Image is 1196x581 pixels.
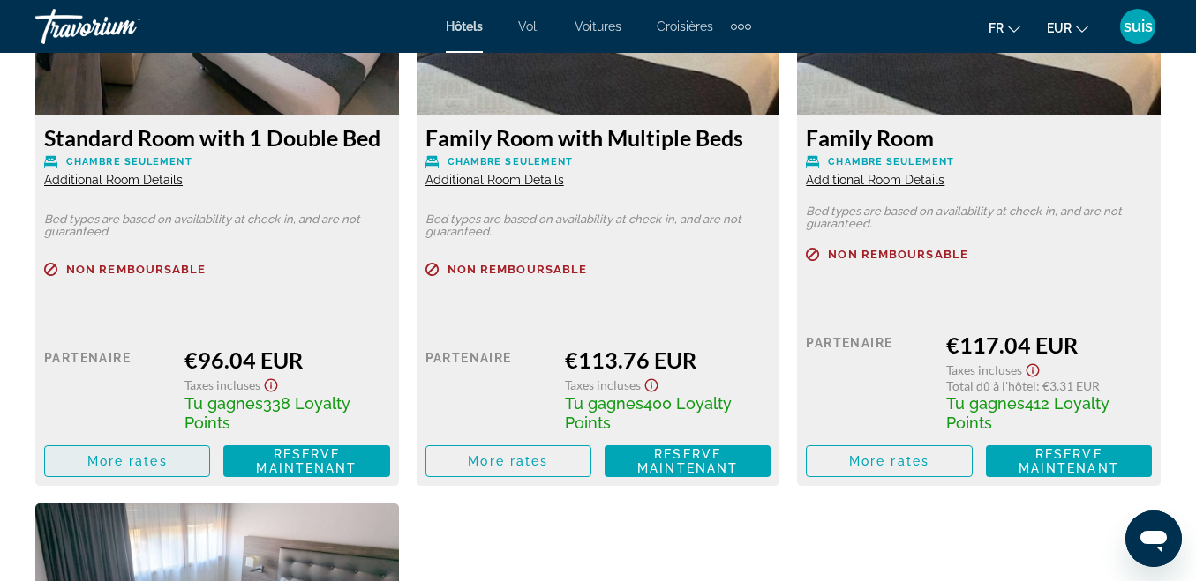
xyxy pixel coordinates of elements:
[44,213,390,238] p: Bed types are based on availability at check-in, and are not guaranteed.
[448,264,588,275] span: Non remboursable
[946,378,1036,393] span: Total dû à l'hôtel
[828,249,968,260] span: Non remboursable
[946,378,1152,393] div: : €3.31 EUR
[986,445,1152,477] button: Reserve maintenant
[518,19,539,34] a: Vol.
[1047,15,1088,41] button: Changer de devise
[44,124,390,151] h3: Standard Room with 1 Double Bed
[66,264,207,275] span: Non remboursable
[425,124,771,151] h3: Family Room with Multiple Beds
[657,19,713,34] a: Croisières
[806,445,972,477] button: More rates
[806,173,944,187] span: Additional Room Details
[425,213,771,238] p: Bed types are based on availability at check-in, and are not guaranteed.
[425,173,564,187] span: Additional Room Details
[605,445,771,477] button: Reserve maintenant
[35,4,212,49] a: Travorium
[1047,21,1072,35] font: EUR
[223,445,389,477] button: Reserve maintenant
[806,331,933,432] div: Partenaire
[565,377,641,392] span: Taxes incluses
[1125,510,1182,567] iframe: Bouton de lancement de la fenêtre de messagerie
[468,454,548,468] span: More rates
[946,331,1152,358] div: €117.04 EUR
[184,394,350,432] span: 338 Loyalty Points
[1124,17,1153,35] font: suis
[641,373,662,393] button: Show Taxes and Fees disclaimer
[1022,358,1043,378] button: Show Taxes and Fees disclaimer
[260,373,282,393] button: Show Taxes and Fees disclaimer
[448,156,574,168] span: Chambre seulement
[828,156,954,168] span: Chambre seulement
[44,346,171,432] div: Partenaire
[44,173,183,187] span: Additional Room Details
[184,346,390,373] div: €96.04 EUR
[731,12,751,41] button: Éléments de navigation supplémentaires
[425,346,553,432] div: Partenaire
[946,394,1109,432] span: 412 Loyalty Points
[946,362,1022,377] span: Taxes incluses
[446,19,483,34] a: Hôtels
[806,205,1152,230] p: Bed types are based on availability at check-in, and are not guaranteed.
[425,445,591,477] button: More rates
[184,377,260,392] span: Taxes incluses
[989,21,1004,35] font: fr
[849,454,929,468] span: More rates
[1115,8,1161,45] button: Menu utilisateur
[87,454,168,468] span: More rates
[806,124,1152,151] h3: Family Room
[256,447,357,475] span: Reserve maintenant
[946,394,1025,413] span: Tu gagnes
[1019,447,1119,475] span: Reserve maintenant
[44,445,210,477] button: More rates
[565,346,771,373] div: €113.76 EUR
[66,156,192,168] span: Chambre seulement
[184,394,263,413] span: Tu gagnes
[565,394,732,432] span: 400 Loyalty Points
[989,15,1020,41] button: Changer de langue
[565,394,643,413] span: Tu gagnes
[637,447,738,475] span: Reserve maintenant
[575,19,621,34] a: Voitures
